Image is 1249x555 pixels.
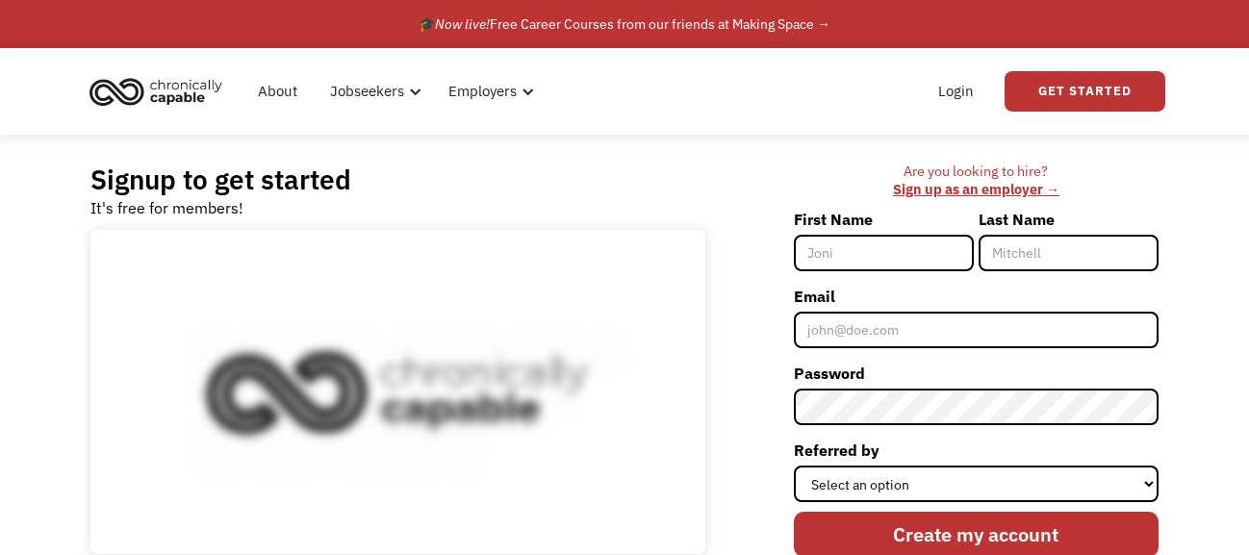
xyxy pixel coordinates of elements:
a: Get Started [1005,71,1165,112]
a: About [246,61,309,122]
label: Referred by [794,435,1159,466]
div: 🎓 Free Career Courses from our friends at Making Space → [419,13,830,36]
label: Password [794,358,1159,389]
div: Jobseekers [330,80,404,103]
input: Mitchell [979,235,1159,271]
label: Last Name [979,204,1159,235]
label: First Name [794,204,974,235]
div: Are you looking to hire? ‍ [794,163,1159,198]
h2: Signup to get started [90,163,351,196]
a: Login [927,61,985,122]
div: Jobseekers [319,61,427,122]
a: Sign up as an employer → [893,180,1059,198]
div: It's free for members! [90,196,243,219]
input: Joni [794,235,974,271]
em: Now live! [435,15,490,33]
a: home [84,70,237,113]
label: Email [794,281,1159,312]
input: john@doe.com [794,312,1159,348]
div: Employers [437,61,540,122]
img: Chronically Capable logo [84,70,228,113]
div: Employers [448,80,517,103]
